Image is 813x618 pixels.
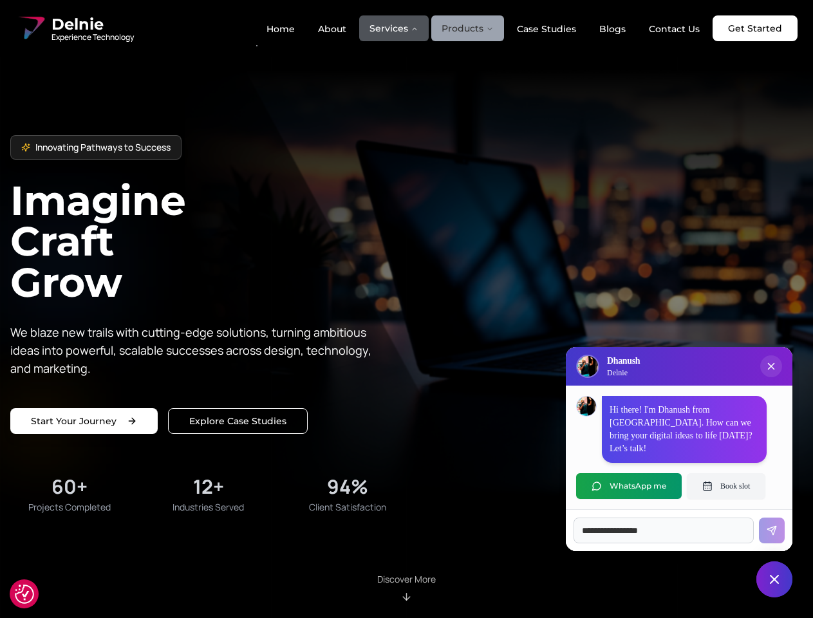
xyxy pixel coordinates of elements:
span: Delnie [51,14,134,35]
img: Delnie Logo [15,13,46,44]
div: 94% [327,475,368,498]
a: Case Studies [507,18,586,40]
span: Client Satisfaction [309,501,386,514]
span: Industries Served [173,501,244,514]
h1: Imagine Craft Grow [10,180,407,302]
div: 60+ [51,475,88,498]
span: Projects Completed [28,501,111,514]
button: Products [431,15,504,41]
a: Explore our solutions [168,408,308,434]
a: Home [256,18,305,40]
a: Get Started [713,15,798,41]
h3: Dhanush [607,355,640,368]
p: We blaze new trails with cutting-edge solutions, turning ambitious ideas into powerful, scalable ... [10,323,381,377]
a: Contact Us [639,18,710,40]
button: Close chat [756,561,792,597]
a: Blogs [589,18,636,40]
p: Hi there! I'm Dhanush from [GEOGRAPHIC_DATA]. How can we bring your digital ideas to life [DATE]?... [610,404,759,455]
span: Experience Technology [51,32,134,42]
div: Scroll to About section [377,573,436,603]
nav: Main [256,15,710,41]
span: Innovating Pathways to Success [35,141,171,154]
img: Dhanush [577,397,596,416]
div: 12+ [193,475,224,498]
button: WhatsApp me [576,473,682,499]
p: Discover More [377,573,436,586]
a: Delnie Logo Full [15,13,134,44]
img: Delnie Logo [577,356,598,377]
button: Close chat popup [760,355,782,377]
img: Revisit consent button [15,585,34,604]
button: Cookie Settings [15,585,34,604]
a: Start your project with us [10,408,158,434]
a: About [308,18,357,40]
p: Delnie [607,368,640,378]
button: Services [359,15,429,41]
button: Book slot [687,473,765,499]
